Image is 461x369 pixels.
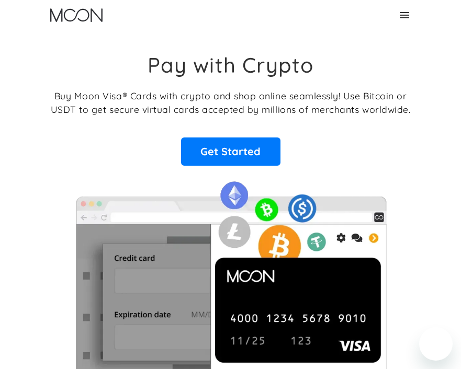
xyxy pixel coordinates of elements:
h1: Pay with Crypto [148,52,314,77]
iframe: Кнопка запуска окна обмена сообщениями [419,327,453,361]
p: Buy Moon Visa® Cards with crypto and shop online seamlessly! Use Bitcoin or USDT to get secure vi... [51,89,411,117]
img: Moon Logo [50,8,103,22]
a: home [50,8,103,22]
a: Get Started [181,137,280,166]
